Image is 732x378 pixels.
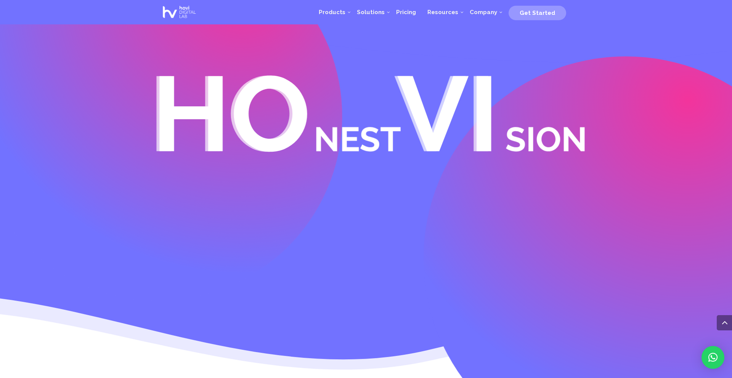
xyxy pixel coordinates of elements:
span: Get Started [520,10,555,16]
a: Company [464,1,503,24]
a: Products [313,1,351,24]
a: Resources [422,1,464,24]
span: Products [319,9,345,16]
a: Solutions [351,1,390,24]
span: Resources [427,9,458,16]
a: Get Started [509,6,566,18]
span: Pricing [396,9,416,16]
span: Company [470,9,497,16]
a: Pricing [390,1,422,24]
span: Solutions [357,9,385,16]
